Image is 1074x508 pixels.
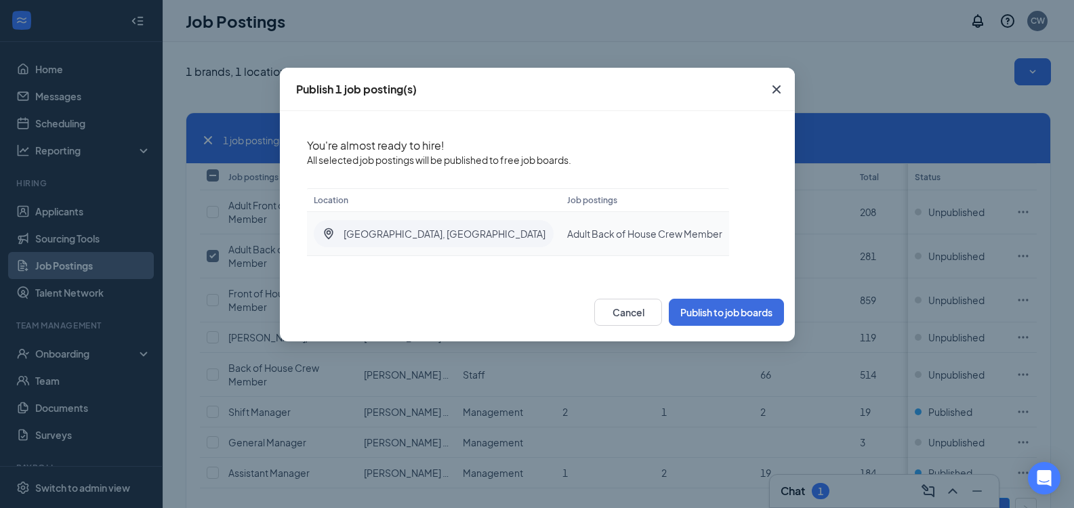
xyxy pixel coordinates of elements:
span: All selected job postings will be published to free job boards. [307,153,729,167]
div: Open Intercom Messenger [1028,462,1060,494]
svg: Cross [768,81,785,98]
span: [GEOGRAPHIC_DATA], [GEOGRAPHIC_DATA] [344,227,545,240]
svg: LocationPin [322,227,335,240]
p: You're almost ready to hire! [307,138,729,153]
td: Adult Back of House Crew Member [560,212,729,256]
button: Publish to job boards [669,299,784,326]
button: Close [758,68,795,111]
th: Location [307,188,560,212]
div: Publish 1 job posting(s) [296,82,417,97]
th: Job postings [560,188,729,212]
button: Cancel [594,299,662,326]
